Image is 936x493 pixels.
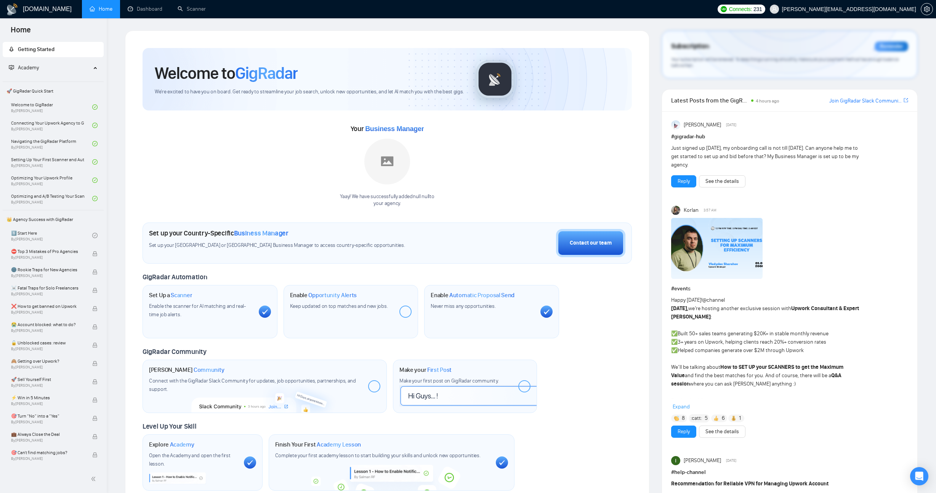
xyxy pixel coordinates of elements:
[705,177,739,186] a: See the details
[11,365,84,370] span: By [PERSON_NAME]
[9,46,14,52] span: rocket
[705,415,708,422] span: 5
[671,480,829,487] strong: Recommendation for Reliable VPN for Managing Upwork Account
[128,6,162,12] a: dashboardDashboard
[11,227,92,244] a: 1️⃣ Start HereBy[PERSON_NAME]
[234,229,288,237] span: Business Manager
[11,383,84,388] span: By [PERSON_NAME]
[829,97,902,105] a: Join GigRadar Slack Community
[92,288,98,293] span: lock
[904,97,908,103] span: export
[399,366,452,374] h1: Make your
[556,229,625,257] button: Contact our team
[92,123,98,128] span: check-circle
[92,397,98,403] span: lock
[705,427,739,436] a: See the details
[671,296,861,464] div: Happy [DATE]! we’re hosting another exclusive session with : Built 50+ sales teams generating $20...
[92,233,98,238] span: check-circle
[671,218,763,279] img: F09DP4X9C49-Event%20with%20Vlad%20Sharahov.png
[149,303,246,318] span: Enable the scanner for AI matching and real-time job alerts.
[684,456,721,465] span: [PERSON_NAME]
[290,303,388,309] span: Keep updated on top matches and new jobs.
[713,416,719,421] img: 👍
[92,141,98,146] span: check-circle
[92,104,98,110] span: check-circle
[753,5,762,13] span: 231
[11,117,92,134] a: Connecting Your Upwork Agency to GigRadarBy[PERSON_NAME]
[11,321,84,328] span: 😭 Account blocked: what to do?
[11,248,84,255] span: ⛔ Top 3 Mistakes of Pro Agencies
[11,190,92,207] a: Optimizing and A/B Testing Your Scanner for Better ResultsBy[PERSON_NAME]
[5,24,37,40] span: Home
[726,457,736,464] span: [DATE]
[149,229,288,237] h1: Set up your Country-Specific
[772,6,777,12] span: user
[3,212,103,227] span: 👑 Agency Success with GigRadar
[18,46,54,53] span: Getting Started
[11,292,84,296] span: By [PERSON_NAME]
[290,291,357,299] h1: Enable
[90,6,112,12] a: homeHome
[671,175,696,187] button: Reply
[671,285,908,293] h1: # events
[340,193,434,208] div: Yaay! We have successfully added null null to
[192,378,338,413] img: slackcommunity-bg.png
[731,416,736,421] img: 💰
[194,366,224,374] span: Community
[11,431,84,438] span: 💼 Always Close the Deal
[92,269,98,275] span: lock
[11,99,92,115] a: Welcome to GigRadarBy[PERSON_NAME]
[9,64,39,71] span: Academy
[671,347,678,354] span: ✅
[143,422,196,431] span: Level Up Your Skill
[92,416,98,421] span: lock
[149,366,224,374] h1: [PERSON_NAME]
[671,133,908,141] h1: # gigradar-hub
[11,274,84,278] span: By [PERSON_NAME]
[149,452,231,467] span: Open the Academy and open the first lesson.
[235,63,298,83] span: GigRadar
[921,6,933,12] a: setting
[11,328,84,333] span: By [PERSON_NAME]
[671,206,680,215] img: Korlan
[904,97,908,104] a: export
[11,303,84,310] span: ❌ How to get banned on Upwork
[92,178,98,183] span: check-circle
[721,6,727,12] img: upwork-logo.png
[92,452,98,458] span: lock
[399,378,498,384] span: Make your first post on GigRadar community.
[875,42,908,51] div: Reminder
[910,467,928,485] div: Open Intercom Messenger
[92,434,98,439] span: lock
[92,324,98,330] span: lock
[671,468,908,477] h1: # help-channel
[92,251,98,256] span: lock
[275,452,481,459] span: Complete your first academy lesson to start building your skills and unlock new opportunities.
[91,475,98,483] span: double-left
[684,206,699,214] span: Korlan
[11,339,84,347] span: 🔓 Unblocked cases: review
[170,441,194,448] span: Academy
[704,207,716,214] span: 3:57 AM
[11,284,84,292] span: ☠️ Fatal Traps for Solo Freelancers
[149,378,356,392] span: Connect with the GigRadar Slack Community for updates, job opportunities, partnerships, and support.
[691,414,702,423] span: :catt:
[275,441,361,448] h1: Finish Your First
[11,438,84,443] span: By [PERSON_NAME]
[155,88,464,96] span: We're excited to have you on board. Get ready to streamline your job search, unlock new opportuni...
[673,403,690,410] span: Expand
[11,255,84,260] span: By [PERSON_NAME]
[92,361,98,366] span: lock
[671,305,859,320] strong: Upwork Consultant & Expert [PERSON_NAME]
[11,449,84,456] span: 🎯 Can't find matching jobs?
[671,364,843,379] strong: How to SET UP your SCANNERS to get the Maximum Value
[149,441,194,448] h1: Explore
[427,366,452,374] span: First Post
[671,426,696,438] button: Reply
[11,412,84,420] span: 🎯 Turn “No” into a “Yes”
[11,402,84,406] span: By [PERSON_NAME]
[18,64,39,71] span: Academy
[3,83,103,99] span: 🚀 GigRadar Quick Start
[702,297,725,303] span: @channel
